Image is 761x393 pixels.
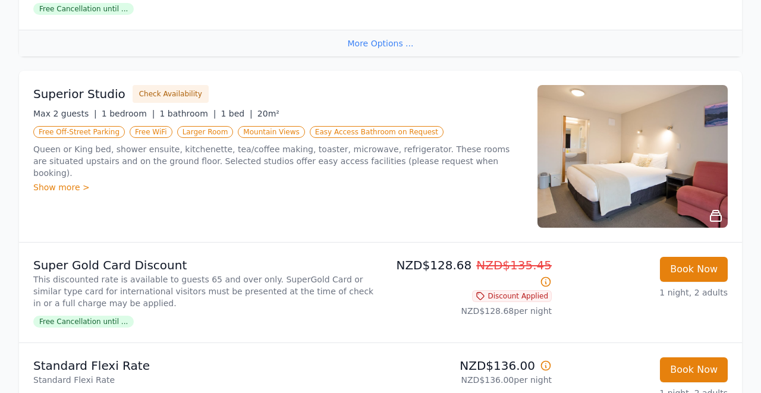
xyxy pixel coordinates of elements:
[133,85,209,103] button: Check Availability
[33,273,376,309] p: This discounted rate is available to guests 65 and over only. SuperGold Card or similar type card...
[476,258,552,272] span: NZD$135.45
[33,3,134,15] span: Free Cancellation until ...
[177,126,234,138] span: Larger Room
[472,290,552,302] span: Discount Applied
[33,316,134,328] span: Free Cancellation until ...
[33,126,125,138] span: Free Off-Street Parking
[130,126,172,138] span: Free WiFi
[561,287,728,298] p: 1 night, 2 adults
[33,86,125,102] h3: Superior Studio
[238,126,304,138] span: Mountain Views
[102,109,155,118] span: 1 bedroom |
[33,109,97,118] span: Max 2 guests |
[660,357,728,382] button: Book Now
[660,257,728,282] button: Book Now
[257,109,279,118] span: 20m²
[385,305,552,317] p: NZD$128.68 per night
[33,143,523,179] p: Queen or King bed, shower ensuite, kitchenette, tea/coffee making, toaster, microwave, refrigerat...
[221,109,252,118] span: 1 bed |
[385,357,552,374] p: NZD$136.00
[33,257,376,273] p: Super Gold Card Discount
[385,257,552,290] p: NZD$128.68
[385,374,552,386] p: NZD$136.00 per night
[33,181,523,193] div: Show more >
[19,30,742,56] div: More Options ...
[310,126,444,138] span: Easy Access Bathroom on Request
[159,109,216,118] span: 1 bathroom |
[33,357,376,374] p: Standard Flexi Rate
